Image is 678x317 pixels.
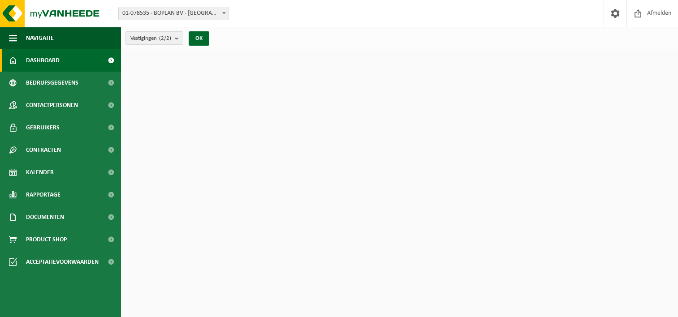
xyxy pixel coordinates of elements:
span: Gebruikers [26,116,60,139]
span: Vestigingen [130,32,171,45]
span: Documenten [26,206,64,228]
button: Vestigingen(2/2) [125,31,183,45]
span: Contracten [26,139,61,161]
span: Rapportage [26,184,60,206]
span: Dashboard [26,49,60,72]
span: Kalender [26,161,54,184]
button: OK [189,31,209,46]
span: 01-078535 - BOPLAN BV - MOORSELE [119,7,229,20]
span: 01-078535 - BOPLAN BV - MOORSELE [118,7,229,20]
span: Contactpersonen [26,94,78,116]
count: (2/2) [159,35,171,41]
span: Bedrijfsgegevens [26,72,78,94]
span: Navigatie [26,27,54,49]
span: Acceptatievoorwaarden [26,251,99,273]
span: Product Shop [26,228,67,251]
